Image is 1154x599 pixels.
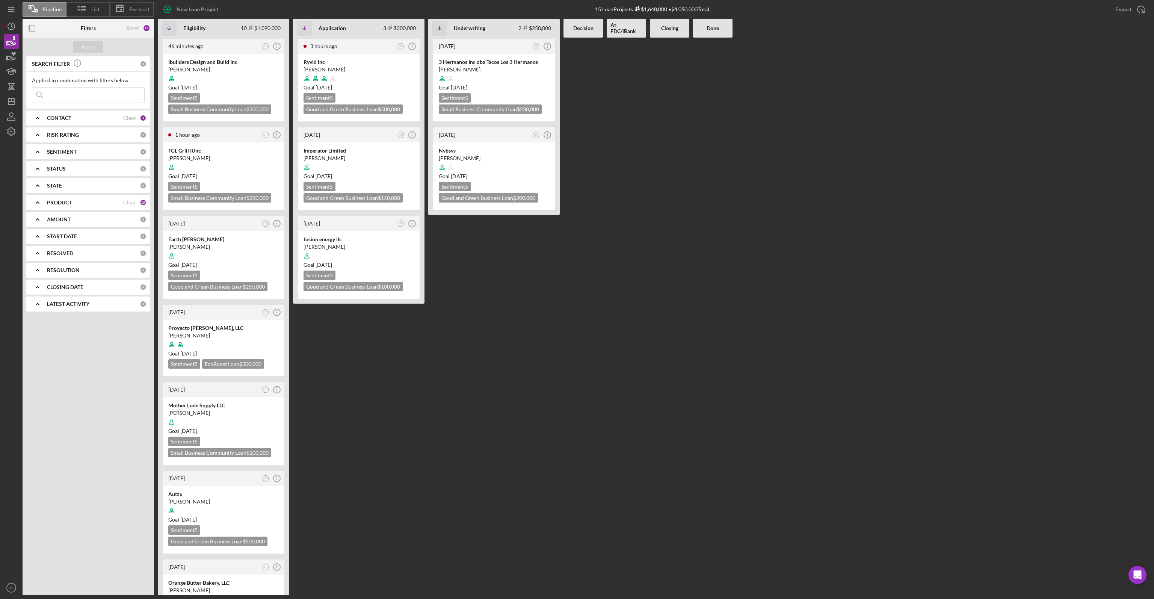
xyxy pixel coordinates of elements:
text: JT [264,388,267,391]
div: Export [1115,2,1131,17]
div: [PERSON_NAME] [304,243,414,251]
div: Good and Green Business Loan $500,000 [304,104,403,114]
button: JT [261,130,271,140]
text: JT [264,566,267,568]
div: Small Business Community Loan $100,000 [168,448,271,457]
b: AMOUNT [47,216,71,222]
text: JT [399,45,402,47]
div: 10 $1,090,000 [241,25,281,31]
b: PRODUCT [47,200,72,206]
button: JT [396,130,406,140]
time: 2025-08-13 17:06 [168,475,185,481]
button: JT [261,562,271,572]
time: 2025-08-19 16:41 [304,132,320,138]
span: Goal [439,84,467,91]
time: 2025-08-04 19:46 [168,564,185,570]
div: Good and Green Business Loan $500,000 [168,537,267,546]
time: 2025-08-20 21:41 [168,43,204,49]
b: SENTIMENT [47,149,77,155]
time: 09/07/2025 [316,173,332,179]
div: Sentiment 5 [168,271,200,280]
div: Proyecto [PERSON_NAME], LLC [168,324,279,332]
button: JT [396,41,406,51]
time: 09/29/2025 [180,262,197,268]
button: JT [531,41,541,51]
div: Small Business Community Loan $300,000 [168,104,271,114]
a: 46 minutes agoJTIbuilders Design and Build Inc[PERSON_NAME]Goal [DATE]Sentiment5Small Business Co... [162,38,285,123]
div: 0 [140,216,147,223]
b: At FDC/iBank [610,22,642,34]
span: Goal [168,173,197,179]
a: [DATE]JTfusion energy llc[PERSON_NAME]Goal [DATE]Sentiment5Good and Green Business Loan$100,000 [297,215,421,300]
span: Goal [168,428,197,434]
div: Orange Butter Bakery, LLC [168,579,279,587]
button: Apply [73,41,103,53]
b: Eligibility [183,25,205,31]
time: 2025-08-11 19:03 [439,132,455,138]
div: Applied in combination with filters below [32,77,145,83]
b: Filters [81,25,96,31]
b: START DATE [47,233,77,239]
div: Good and Green Business Loan $200,000 [439,193,538,203]
div: Sentiment 5 [304,182,335,191]
b: RESOLUTION [47,267,80,273]
time: 2025-08-15 10:59 [168,220,185,227]
div: 15 [140,199,147,206]
div: Sentiment 5 [304,93,335,103]
text: JT [399,133,402,136]
div: Sentiment 5 [168,359,200,369]
div: Autzu [168,490,279,498]
b: CLOSING DATE [47,284,83,290]
div: Clear [123,200,136,206]
b: Decision [573,25,594,31]
div: Good and Green Business Loan $150,000 [304,193,403,203]
a: [DATE]JTProyecto [PERSON_NAME], LLC[PERSON_NAME]Goal [DATE]Sentiment5EcoBoost Loan$500,000 [162,304,285,377]
b: Underwriting [454,25,485,31]
time: 09/23/2025 [316,262,332,268]
div: Earth [PERSON_NAME] [168,236,279,243]
a: [DATE]JTMother Lode Supply LLC[PERSON_NAME]Goal [DATE]Sentiment5Small Business Community Loan$100... [162,381,285,466]
b: SEARCH FILTER [32,61,70,67]
div: [PERSON_NAME] [304,154,414,162]
span: Goal [304,84,332,91]
time: 09/01/2025 [180,350,197,357]
a: 3 hours agoJTRyvid inc[PERSON_NAME]Goal [DATE]Sentiment5Good and Green Business Loan$500,000 [297,38,421,123]
div: 3 $300,000 [383,25,416,31]
button: JT [261,307,271,318]
div: 0 [140,182,147,189]
time: 06/15/2025 [451,173,467,179]
div: [PERSON_NAME] [168,154,279,162]
div: $1,648,000 [633,6,667,12]
div: Reset [126,25,139,31]
time: 10/04/2025 [316,84,332,91]
div: 16 [143,24,150,32]
div: [PERSON_NAME] [168,66,279,73]
div: Ryvid inc [304,58,414,66]
b: LATEST ACTIVITY [47,301,89,307]
div: Open Intercom Messenger [1128,566,1146,584]
span: Goal [439,173,467,179]
div: 15 Loan Projects • $4,050,000 Total [595,6,709,12]
div: 0 [140,267,147,274]
div: [PERSON_NAME] [168,587,279,594]
div: Sentiment 5 [168,525,200,535]
text: JT [399,222,402,225]
div: Sentiment 5 [168,182,200,191]
div: Nybsys [439,147,549,154]
a: [DATE]JTAutzu[PERSON_NAME]Goal [DATE]Sentiment5Good and Green Business Loan$500,000 [162,470,285,555]
span: Pipeline [42,6,62,12]
b: STATUS [47,166,66,172]
span: Goal [168,84,197,91]
div: [PERSON_NAME] [439,154,549,162]
b: Done [707,25,719,31]
span: Goal [168,516,197,523]
time: 2025-08-12 03:52 [304,220,320,227]
span: Goal [304,262,332,268]
text: JT [264,311,267,313]
div: TGL Grill IUnc [168,147,279,154]
time: 2025-08-13 18:42 [439,43,455,49]
a: 1 hour agoJTTGL Grill IUnc[PERSON_NAME]Goal [DATE]Sentiment5Small Business Community Loan$250,000 [162,126,285,211]
div: Small Business Community Loan $230,000 [439,104,542,114]
text: JT [535,133,537,136]
button: JT [396,219,406,229]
